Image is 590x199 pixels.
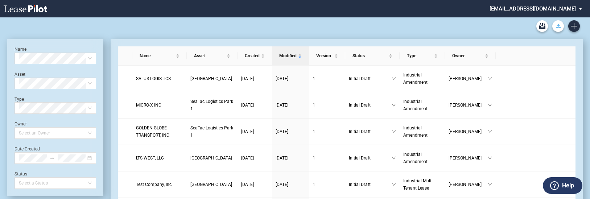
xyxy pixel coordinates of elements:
[543,177,582,194] button: Help
[562,181,574,190] label: Help
[190,125,233,138] span: SeaTac Logistics Park 1
[316,52,333,59] span: Version
[241,181,268,188] a: [DATE]
[194,52,225,59] span: Asset
[190,182,232,187] span: Ontario Pacific Business Center
[132,46,187,66] th: Name
[449,101,488,109] span: [PERSON_NAME]
[15,47,26,52] label: Name
[403,71,441,86] a: Industrial Amendment
[136,101,183,109] a: MICRO-X INC.
[276,128,305,135] a: [DATE]
[403,72,428,85] span: Industrial Amendment
[403,98,441,112] a: Industrial Amendment
[313,156,315,161] span: 1
[488,76,492,81] span: down
[400,46,445,66] th: Type
[345,46,400,66] th: Status
[136,103,162,108] span: MICRO-X INC.
[488,129,492,134] span: down
[349,181,392,188] span: Initial Draft
[279,52,297,59] span: Modified
[272,46,309,66] th: Modified
[449,128,488,135] span: [PERSON_NAME]
[190,76,232,81] span: Ontario Pacific Business Center
[15,171,27,177] label: Status
[550,20,566,32] md-menu: Download Blank Form List
[190,124,234,139] a: SeaTac Logistics Park 1
[15,146,40,152] label: Date Created
[449,154,488,162] span: [PERSON_NAME]
[50,156,55,161] span: swap-right
[241,75,268,82] a: [DATE]
[241,129,254,134] span: [DATE]
[276,181,305,188] a: [DATE]
[488,156,492,160] span: down
[309,46,345,66] th: Version
[452,52,483,59] span: Owner
[136,181,183,188] a: Test Company, Inc.
[140,52,175,59] span: Name
[276,75,305,82] a: [DATE]
[241,101,268,109] a: [DATE]
[349,75,392,82] span: Initial Draft
[15,72,25,77] label: Asset
[187,46,238,66] th: Asset
[241,103,254,108] span: [DATE]
[403,177,441,192] a: Industrial Multi Tenant Lease
[136,156,164,161] span: LTS WEST, LLC
[313,75,342,82] a: 1
[403,125,428,138] span: Industrial Amendment
[276,129,288,134] span: [DATE]
[276,154,305,162] a: [DATE]
[190,181,234,188] a: [GEOGRAPHIC_DATA]
[392,156,396,160] span: down
[276,76,288,81] span: [DATE]
[392,182,396,187] span: down
[403,151,441,165] a: Industrial Amendment
[276,103,288,108] span: [DATE]
[241,154,268,162] a: [DATE]
[488,103,492,107] span: down
[313,182,315,187] span: 1
[136,124,183,139] a: GOLDEN GLOBE TRANSPORT, INC.
[313,76,315,81] span: 1
[15,121,27,127] label: Owner
[241,128,268,135] a: [DATE]
[552,20,564,32] button: Download Blank Form
[276,101,305,109] a: [DATE]
[407,52,433,59] span: Type
[50,156,55,161] span: to
[392,129,396,134] span: down
[449,181,488,188] span: [PERSON_NAME]
[276,156,288,161] span: [DATE]
[403,152,428,164] span: Industrial Amendment
[136,125,170,138] span: GOLDEN GLOBE TRANSPORT, INC.
[313,181,342,188] a: 1
[313,129,315,134] span: 1
[349,154,392,162] span: Initial Draft
[313,101,342,109] a: 1
[245,52,260,59] span: Created
[276,182,288,187] span: [DATE]
[449,75,488,82] span: [PERSON_NAME]
[536,20,548,32] a: Archive
[352,52,387,59] span: Status
[241,76,254,81] span: [DATE]
[488,182,492,187] span: down
[313,154,342,162] a: 1
[313,128,342,135] a: 1
[392,103,396,107] span: down
[190,99,233,111] span: SeaTac Logistics Park 1
[349,101,392,109] span: Initial Draft
[349,128,392,135] span: Initial Draft
[190,98,234,112] a: SeaTac Logistics Park 1
[136,75,183,82] a: SALUS LOGISTICS
[136,76,171,81] span: SALUS LOGISTICS
[392,76,396,81] span: down
[241,182,254,187] span: [DATE]
[403,99,428,111] span: Industrial Amendment
[238,46,272,66] th: Created
[313,103,315,108] span: 1
[190,154,234,162] a: [GEOGRAPHIC_DATA]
